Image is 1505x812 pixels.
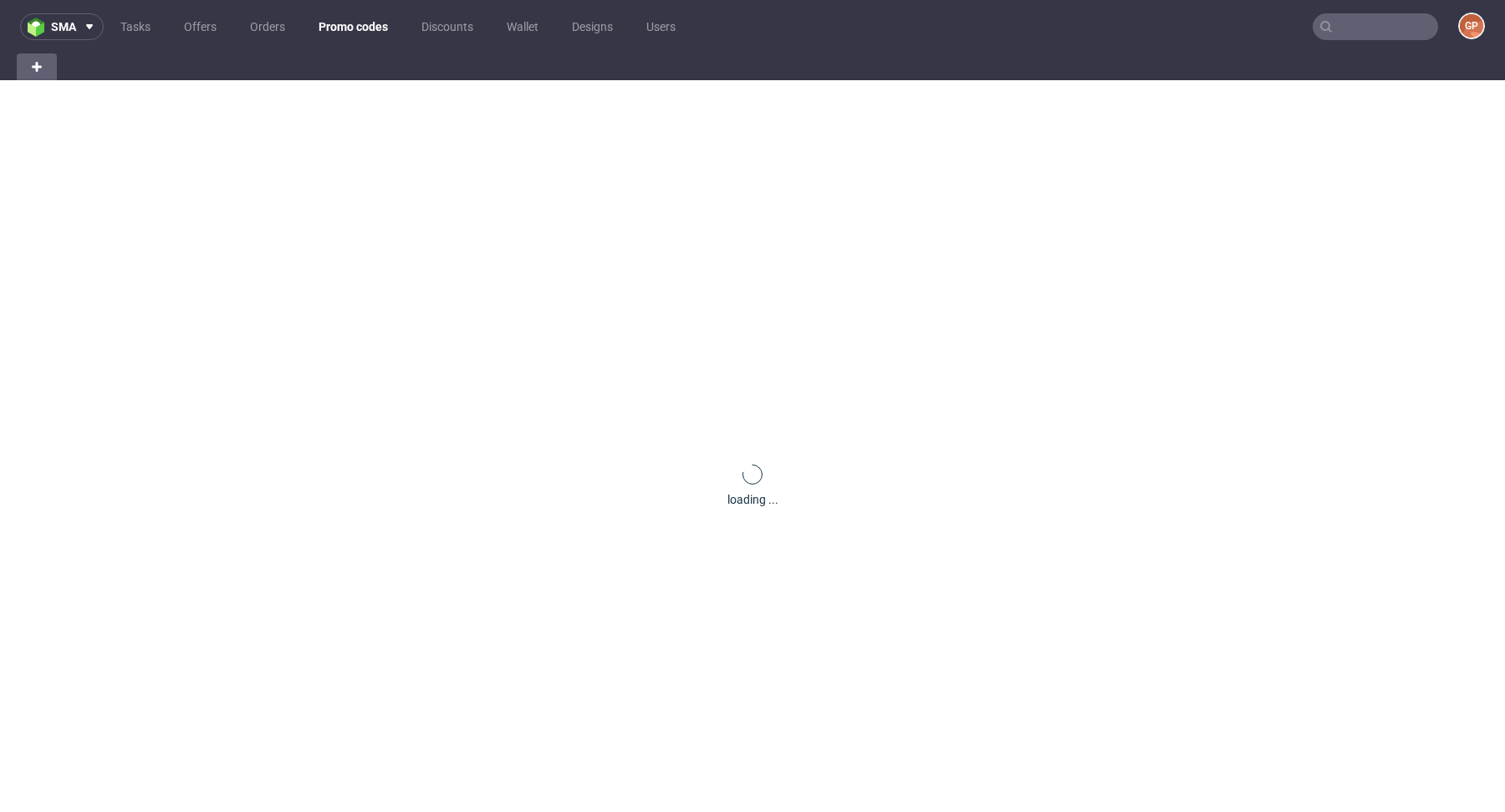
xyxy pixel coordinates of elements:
[562,13,623,40] a: Designs
[20,13,104,40] button: sma
[240,13,295,40] a: Orders
[28,18,51,37] img: logo
[1460,14,1483,38] figcaption: GP
[411,13,483,40] a: Discounts
[110,13,161,40] a: Tasks
[497,13,548,40] a: Wallet
[727,491,778,508] div: loading ...
[309,13,398,40] a: Promo codes
[636,13,686,40] a: Users
[174,13,227,40] a: Offers
[51,21,76,33] span: sma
